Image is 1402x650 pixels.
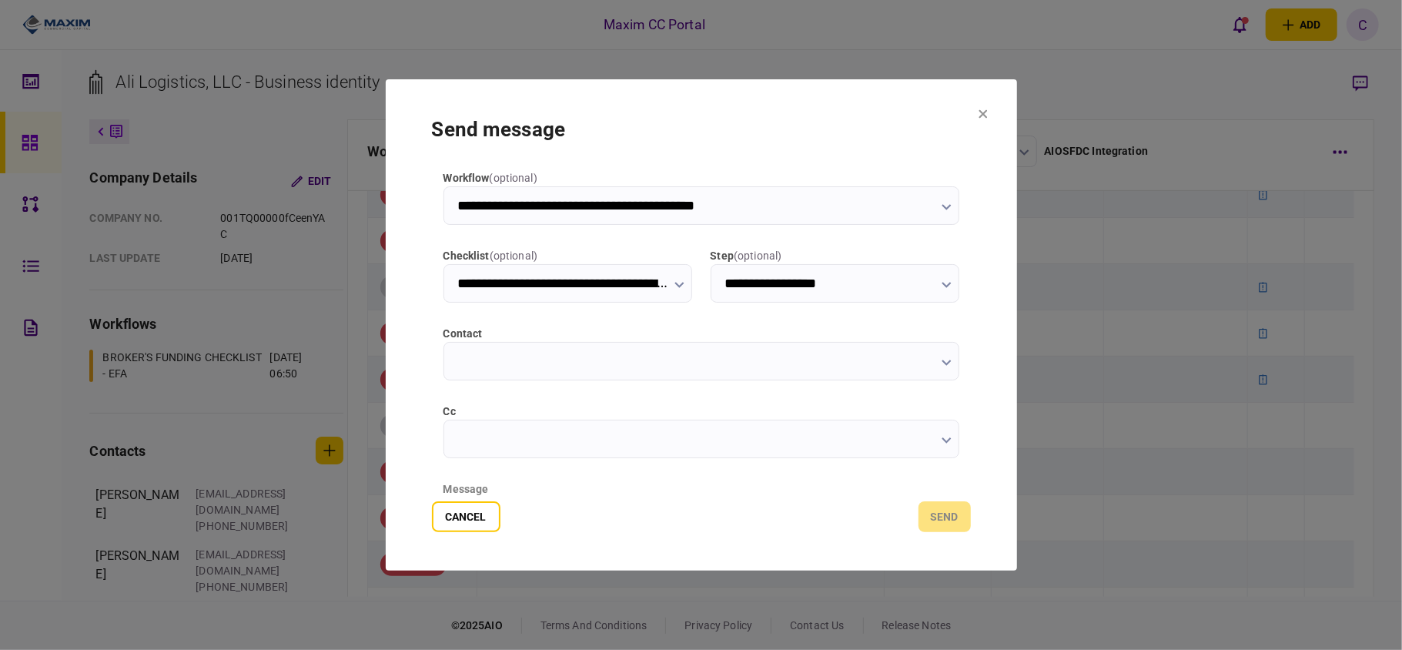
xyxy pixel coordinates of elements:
span: ( optional ) [490,172,537,184]
span: ( optional ) [490,250,537,262]
label: checklist [443,248,692,264]
label: workflow [443,170,959,186]
button: Cancel [432,501,500,532]
label: contact [443,326,959,342]
input: cc [443,420,959,458]
span: ( optional ) [734,250,781,262]
input: contact [443,342,959,380]
label: step [711,248,959,264]
input: step [711,264,959,303]
label: cc [443,404,959,420]
h1: send message [432,118,971,141]
div: message [443,481,959,498]
input: workflow [443,186,959,225]
input: checklist [443,264,692,303]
